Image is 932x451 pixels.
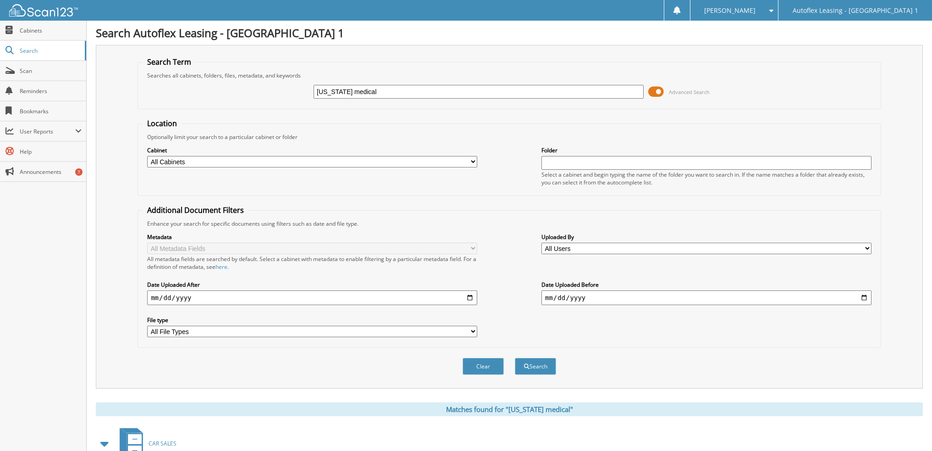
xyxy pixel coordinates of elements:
[463,358,504,375] button: Clear
[541,146,871,154] label: Folder
[143,72,876,79] div: Searches all cabinets, folders, files, metadata, and keywords
[147,255,477,271] div: All metadata fields are searched by default. Select a cabinet with metadata to enable filtering b...
[20,67,82,75] span: Scan
[20,168,82,176] span: Announcements
[515,358,556,375] button: Search
[96,25,923,40] h1: Search Autoflex Leasing - [GEOGRAPHIC_DATA] 1
[143,220,876,228] div: Enhance your search for specific documents using filters such as date and file type.
[143,205,248,215] legend: Additional Document Filters
[215,263,227,271] a: here
[20,27,82,34] span: Cabinets
[541,281,871,289] label: Date Uploaded Before
[143,118,182,128] legend: Location
[147,233,477,241] label: Metadata
[793,8,918,13] span: Autoflex Leasing - [GEOGRAPHIC_DATA] 1
[9,4,78,17] img: scan123-logo-white.svg
[541,233,871,241] label: Uploaded By
[20,107,82,115] span: Bookmarks
[147,316,477,324] label: File type
[20,87,82,95] span: Reminders
[20,148,82,156] span: Help
[20,128,75,135] span: User Reports
[147,290,477,305] input: start
[75,168,83,176] div: 7
[96,402,923,416] div: Matches found for "[US_STATE] medical"
[143,133,876,141] div: Optionally limit your search to a particular cabinet or folder
[147,146,477,154] label: Cabinet
[704,8,756,13] span: [PERSON_NAME]
[669,89,710,95] span: Advanced Search
[541,290,871,305] input: end
[149,440,176,447] span: CAR SALES
[143,57,196,67] legend: Search Term
[147,281,477,289] label: Date Uploaded After
[541,171,871,186] div: Select a cabinet and begin typing the name of the folder you want to search in. If the name match...
[20,47,80,55] span: Search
